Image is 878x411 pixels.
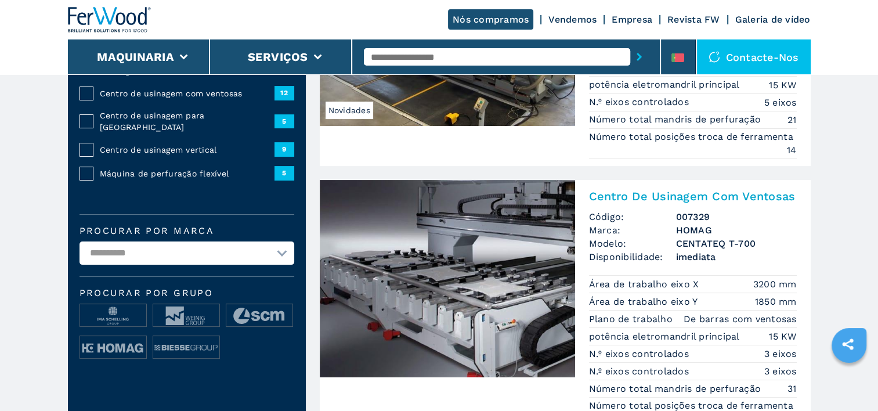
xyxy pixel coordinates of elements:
p: N.º eixos controlados [589,365,692,378]
em: De barras com ventosas [684,312,797,326]
p: Área de trabalho eixo Y [589,295,701,308]
p: Número total mandris de perfuração [589,383,764,395]
img: image [80,336,146,359]
iframe: Chat [829,359,869,402]
p: potência eletromandril principal [589,78,743,91]
h3: HOMAG [676,223,797,237]
span: Centro de usinagem para [GEOGRAPHIC_DATA] [100,110,274,133]
span: Máquina de perfuração flexível [100,168,274,179]
em: 5 eixos [764,96,797,109]
span: imediata [676,250,797,264]
img: image [226,304,292,327]
a: Revista FW [667,14,720,25]
p: Área de trabalho eixo X [589,278,702,291]
em: 3200 mm [753,277,797,291]
span: 9 [274,142,294,156]
p: N.º eixos controlados [589,96,692,109]
button: Maquinaria [97,50,174,64]
a: Empresa [612,14,652,25]
p: Plano de trabalho [589,313,676,326]
img: Ferwood [68,7,151,33]
span: Código: [589,210,676,223]
span: Marca: [589,223,676,237]
em: 15 KW [769,330,796,343]
h2: Centro De Usinagem Com Ventosas [589,189,797,203]
a: Nós compramos [448,9,533,30]
span: Centro de usinagem vertical [100,144,274,156]
span: 5 [274,114,294,128]
p: N.º eixos controlados [589,348,692,360]
span: Modelo: [589,237,676,250]
p: Número total mandris de perfuração [589,113,764,126]
span: Novidades [326,102,373,119]
a: Vendemos [548,14,597,25]
em: 14 [787,143,797,157]
p: Número total posições troca de ferramenta [589,131,797,143]
span: 12 [274,86,294,100]
h3: 007329 [676,210,797,223]
em: 3 eixos [764,347,797,360]
em: 21 [787,113,797,127]
span: Disponibilidade: [589,250,676,264]
label: Procurar por marca [80,226,294,236]
span: Centro de usinagem com ventosas [100,88,274,99]
em: 15 KW [769,78,796,92]
img: Centro De Usinagem Com Ventosas HOMAG CENTATEQ T-700 [320,180,575,377]
span: 5 [274,166,294,180]
a: Galeria de vídeo [735,14,811,25]
button: Serviços [248,50,308,64]
h3: CENTATEQ T-700 [676,237,797,250]
em: 1850 mm [755,295,797,308]
em: 31 [787,382,797,395]
img: Contacte-nos [709,51,720,63]
img: image [153,336,219,359]
div: Contacte-nos [697,39,811,74]
img: image [153,304,219,327]
span: Procurar por grupo [80,289,294,298]
a: sharethis [833,330,862,359]
p: potência eletromandril principal [589,330,743,343]
em: 3 eixos [764,365,797,378]
button: submit-button [630,44,648,70]
img: image [80,304,146,327]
